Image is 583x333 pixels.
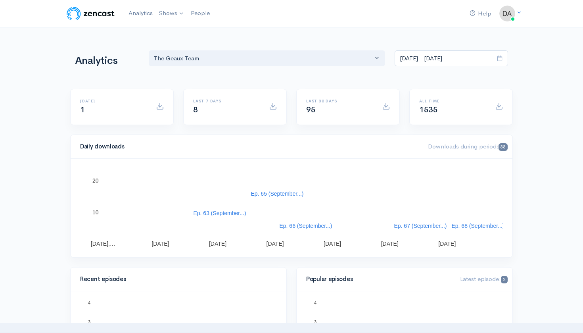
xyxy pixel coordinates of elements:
a: Shows [156,5,188,22]
span: Latest episode: [460,275,508,283]
span: 8 [193,105,198,115]
h6: Last 30 days [306,99,372,103]
span: 1535 [419,105,437,115]
span: 1 [80,105,85,115]
text: [DATE] [381,241,399,247]
text: [DATE] [209,241,226,247]
text: 4 [88,300,90,305]
text: Ep. 63 (September...) [193,210,246,216]
text: [DATE] [438,241,456,247]
span: 35 [499,143,508,151]
h6: All time [419,99,485,103]
a: People [188,5,213,22]
text: [DATE],… [91,241,115,247]
input: analytics date range selector [395,50,492,67]
img: ZenCast Logo [65,6,116,21]
button: The Geaux Team [149,50,385,67]
text: [DATE] [324,241,341,247]
h4: Recent episodes [80,276,272,283]
text: Ep. 65 (September...) [251,191,303,197]
text: [DATE] [267,241,284,247]
h6: [DATE] [80,99,146,103]
h6: Last 7 days [193,99,259,103]
span: Downloads during period: [428,142,508,150]
span: 2 [501,276,508,283]
text: Ep. 68 (September...) [451,223,504,229]
text: 20 [92,177,99,184]
text: Ep. 63 [332,322,344,327]
text: Ep. 64 [365,322,378,327]
span: 95 [306,105,315,115]
text: Ep. 66 (September...) [279,223,332,229]
h4: Daily downloads [80,143,418,150]
text: Ep. 67 (September...) [394,223,447,229]
div: The Geaux Team [154,54,373,63]
text: 10 [92,209,99,216]
h4: Popular episodes [306,276,451,283]
a: Help [466,5,495,22]
h1: Analytics [75,55,139,67]
svg: A chart. [80,168,503,248]
text: 3 [88,319,90,324]
text: 4 [314,300,316,305]
img: ... [499,6,515,21]
text: 3 [314,319,316,324]
a: Analytics [125,5,156,22]
text: Ep. 64 [105,322,118,327]
text: [DATE] [152,241,169,247]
